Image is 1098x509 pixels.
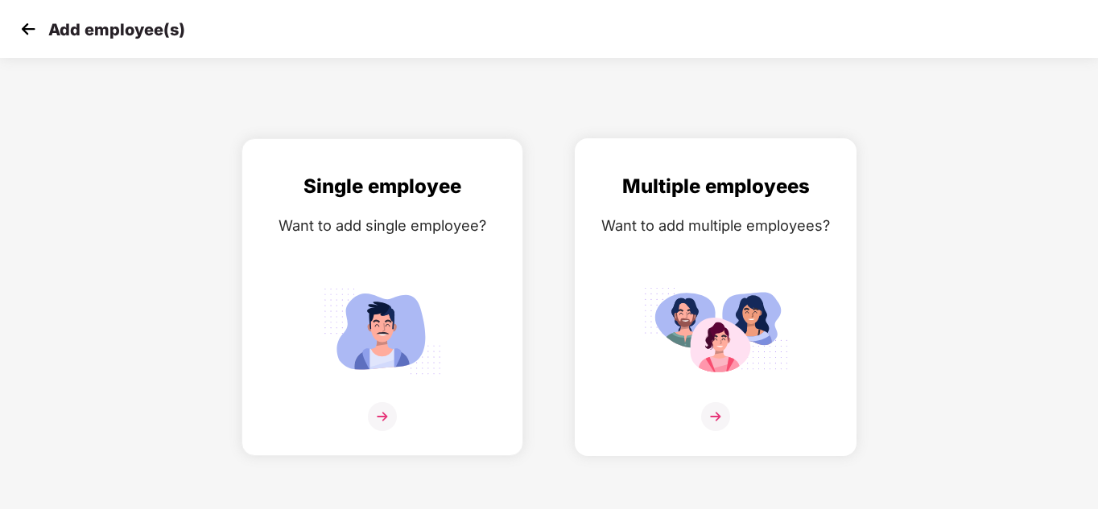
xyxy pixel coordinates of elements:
div: Want to add single employee? [258,214,506,237]
img: svg+xml;base64,PHN2ZyB4bWxucz0iaHR0cDovL3d3dy53My5vcmcvMjAwMC9zdmciIGlkPSJTaW5nbGVfZW1wbG95ZWUiIH... [310,281,455,381]
img: svg+xml;base64,PHN2ZyB4bWxucz0iaHR0cDovL3d3dy53My5vcmcvMjAwMC9zdmciIHdpZHRoPSIzNiIgaGVpZ2h0PSIzNi... [368,402,397,431]
img: svg+xml;base64,PHN2ZyB4bWxucz0iaHR0cDovL3d3dy53My5vcmcvMjAwMC9zdmciIHdpZHRoPSIzMCIgaGVpZ2h0PSIzMC... [16,17,40,41]
div: Want to add multiple employees? [592,214,840,237]
p: Add employee(s) [48,20,185,39]
img: svg+xml;base64,PHN2ZyB4bWxucz0iaHR0cDovL3d3dy53My5vcmcvMjAwMC9zdmciIGlkPSJNdWx0aXBsZV9lbXBsb3llZS... [643,281,788,381]
div: Single employee [258,171,506,202]
div: Multiple employees [592,171,840,202]
img: svg+xml;base64,PHN2ZyB4bWxucz0iaHR0cDovL3d3dy53My5vcmcvMjAwMC9zdmciIHdpZHRoPSIzNiIgaGVpZ2h0PSIzNi... [701,402,730,431]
